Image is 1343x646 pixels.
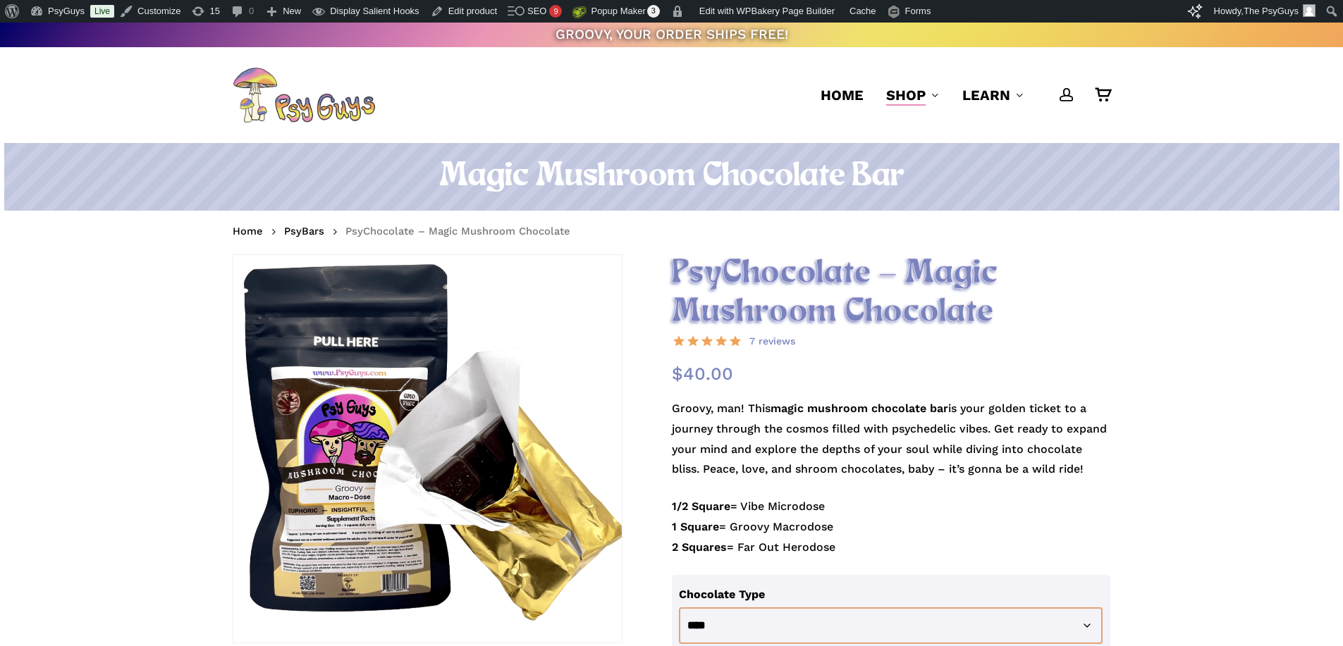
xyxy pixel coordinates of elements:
[821,87,864,104] span: Home
[672,497,1111,574] p: = Vibe Microdose = Groovy Macrodose = Far Out Herodose
[672,254,1111,332] h2: PsyChocolate – Magic Mushroom Chocolate
[672,520,719,533] strong: 1 Square
[549,5,562,18] div: 9
[672,364,733,384] bdi: 40.00
[962,85,1024,105] a: Learn
[233,67,375,123] img: PsyGuys
[771,402,948,415] strong: magic mushroom chocolate bar
[809,47,1110,143] nav: Main Menu
[233,157,1110,197] h1: Magic Mushroom Chocolate Bar
[672,399,1111,497] p: Groovy, man! This is your golden ticket to a journey through the cosmos filled with psychedelic v...
[233,224,263,238] a: Home
[886,87,926,104] span: Shop
[672,364,683,384] span: $
[672,540,727,554] strong: 2 Squares
[1244,6,1299,16] span: The PsyGuys
[679,588,765,601] label: Chocolate Type
[886,85,940,105] a: Shop
[821,85,864,105] a: Home
[647,5,660,18] span: 3
[345,225,570,237] span: PsyChocolate – Magic Mushroom Chocolate
[90,5,114,18] a: Live
[962,87,1010,104] span: Learn
[284,224,324,238] a: PsyBars
[1303,4,1316,17] img: Avatar photo
[672,499,730,513] strong: 1/2 Square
